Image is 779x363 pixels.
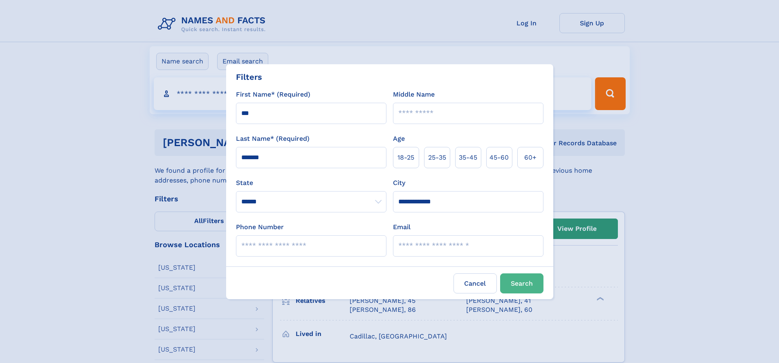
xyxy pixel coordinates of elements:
[397,153,414,162] span: 18‑25
[489,153,509,162] span: 45‑60
[236,222,284,232] label: Phone Number
[393,178,405,188] label: City
[236,71,262,83] div: Filters
[428,153,446,162] span: 25‑35
[393,134,405,144] label: Age
[393,222,411,232] label: Email
[236,178,386,188] label: State
[500,273,543,293] button: Search
[459,153,477,162] span: 35‑45
[453,273,497,293] label: Cancel
[393,90,435,99] label: Middle Name
[524,153,537,162] span: 60+
[236,134,310,144] label: Last Name* (Required)
[236,90,310,99] label: First Name* (Required)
